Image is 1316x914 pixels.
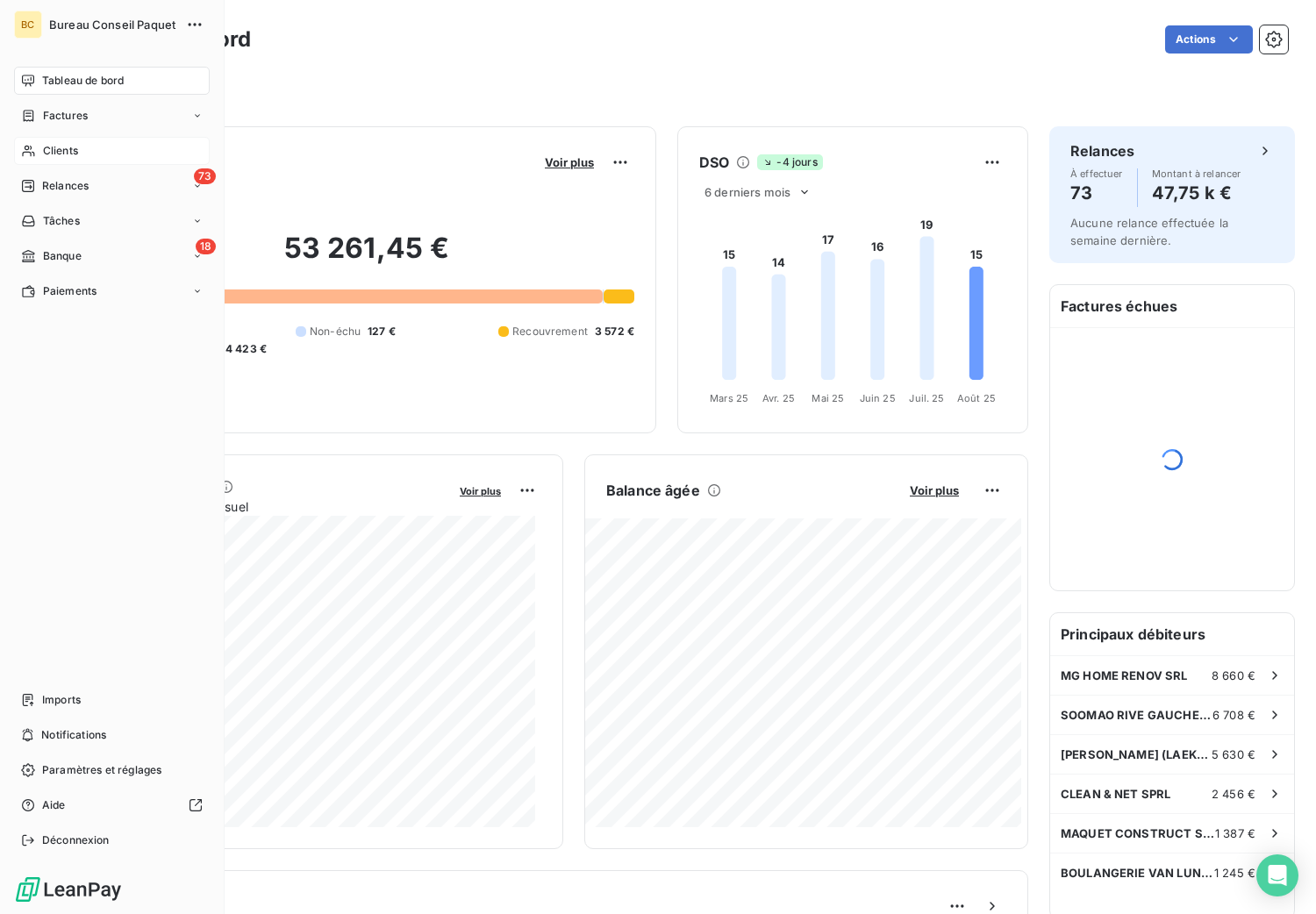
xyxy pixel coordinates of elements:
span: Bureau Conseil Paquet [49,18,175,32]
span: Tableau de bord [42,73,124,89]
span: Notifications [41,727,106,743]
span: [PERSON_NAME] (LAEKEN SRL [1061,747,1212,761]
span: 6 708 € [1212,708,1255,722]
h6: Factures échues [1050,285,1294,327]
h6: Balance âgée [606,480,700,501]
img: Logo LeanPay [14,875,123,903]
span: Montant à relancer [1152,168,1241,179]
a: Paiements [14,277,210,305]
span: 6 derniers mois [704,185,790,199]
span: 1 245 € [1214,866,1255,880]
a: Paramètres et réglages [14,756,210,784]
span: Imports [42,692,81,708]
h2: 53 261,45 € [99,231,634,283]
span: MG HOME RENOV SRL [1061,668,1188,682]
h6: Relances [1070,140,1134,161]
button: Voir plus [454,482,506,498]
span: MAQUET CONSTRUCT SRL [1061,826,1215,840]
span: Recouvrement [512,324,588,339]
tspan: Juil. 25 [909,392,944,404]
span: Voir plus [460,485,501,497]
a: Imports [14,686,210,714]
button: Voir plus [540,154,599,170]
span: Voir plus [910,483,959,497]
h6: Principaux débiteurs [1050,613,1294,655]
span: Paramètres et réglages [42,762,161,778]
span: Chiffre d'affaires mensuel [99,497,447,516]
span: 1 387 € [1215,826,1255,840]
span: Relances [42,178,89,194]
span: Clients [43,143,78,159]
span: Déconnexion [42,832,110,848]
button: Voir plus [905,482,964,498]
span: Aucune relance effectuée la semaine dernière. [1070,216,1228,247]
span: Banque [43,248,82,264]
span: Factures [43,108,88,124]
span: CLEAN & NET SPRL [1061,787,1170,801]
span: SOOMAO RIVE GAUCHE SRL [1061,708,1212,722]
span: Paiements [43,283,97,299]
span: 8 660 € [1212,668,1255,682]
span: Tâches [43,213,80,229]
div: BC [14,11,42,39]
span: Non-échu [310,324,361,339]
a: Factures [14,102,210,130]
span: 3 572 € [595,324,634,339]
span: 73 [194,168,216,184]
tspan: Mai 25 [812,392,844,404]
span: 2 456 € [1212,787,1255,801]
span: À effectuer [1070,168,1123,179]
a: Clients [14,137,210,165]
span: BOULANGERIE VAN LUNTER - [PERSON_NAME] SPRL [1061,866,1214,880]
a: 18Banque [14,242,210,270]
a: 73Relances [14,172,210,200]
tspan: Juin 25 [860,392,896,404]
span: 127 € [368,324,396,339]
div: Open Intercom Messenger [1256,854,1298,896]
a: Tâches [14,207,210,235]
span: 18 [196,239,216,254]
tspan: Août 25 [957,392,996,404]
a: Tableau de bord [14,67,210,95]
tspan: Mars 25 [710,392,748,404]
span: Aide [42,797,66,813]
a: Aide [14,791,210,819]
button: Actions [1165,25,1253,54]
span: -4 jours [757,154,822,170]
h6: DSO [699,152,729,173]
tspan: Avr. 25 [762,392,795,404]
h4: 47,75 k € [1152,179,1241,207]
span: -4 423 € [220,341,267,357]
span: Voir plus [545,155,594,169]
h4: 73 [1070,179,1123,207]
span: 5 630 € [1212,747,1255,761]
